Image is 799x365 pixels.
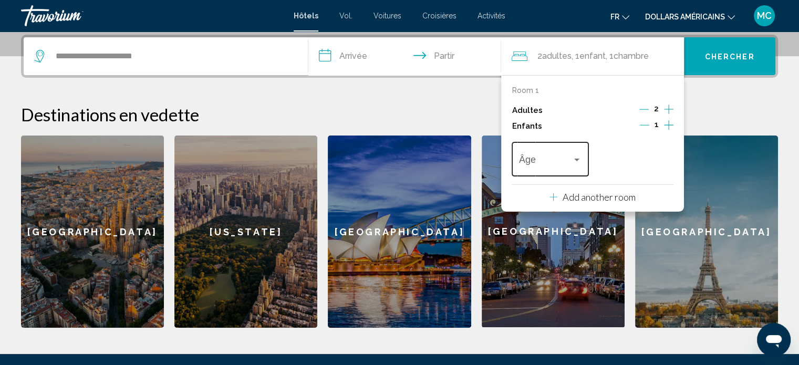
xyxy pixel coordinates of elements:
[549,185,636,206] button: Add another room
[571,49,605,64] span: , 1
[664,118,673,134] button: Increment children
[605,51,613,61] font: , 1
[373,12,401,20] a: Voitures
[512,122,542,131] p: Enfants
[21,104,778,125] h2: Destinations en vedette
[339,12,352,20] a: Vol.
[635,135,778,328] a: [GEOGRAPHIC_DATA]
[613,51,648,61] font: Chambre
[328,135,471,328] a: [GEOGRAPHIC_DATA]
[705,53,755,61] font: Chercher
[542,51,571,61] font: adultes
[664,102,673,118] button: Increment adults
[757,10,772,21] font: MC
[478,12,505,20] a: Activités
[640,120,649,132] button: Decrement children
[422,12,456,20] a: Croisières
[610,9,629,24] button: Changer de langue
[684,37,775,75] button: Chercher
[21,5,283,26] a: Travorium
[21,135,164,328] a: [GEOGRAPHIC_DATA]
[654,105,659,113] span: 2
[482,135,625,327] div: [GEOGRAPHIC_DATA]
[639,104,649,117] button: Decrement adults
[512,86,538,95] p: Room 1
[308,37,502,75] button: Dates d'arrivée et de départ
[610,13,619,21] font: fr
[482,135,625,328] a: [GEOGRAPHIC_DATA]
[751,5,778,27] button: Menu utilisateur
[645,13,725,21] font: dollars américains
[645,9,735,24] button: Changer de devise
[294,12,318,20] a: Hôtels
[512,106,542,115] p: Adultes
[655,120,659,129] span: 1
[579,51,605,61] span: Enfant
[501,37,684,75] button: Travelers: 2 adults, 1 child
[563,191,636,203] p: Add another room
[24,37,775,75] div: Widget de recherche
[757,323,791,357] iframe: Bouton de lancement de la fenêtre de messagerie
[174,135,317,328] a: [US_STATE]
[537,51,542,61] font: 2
